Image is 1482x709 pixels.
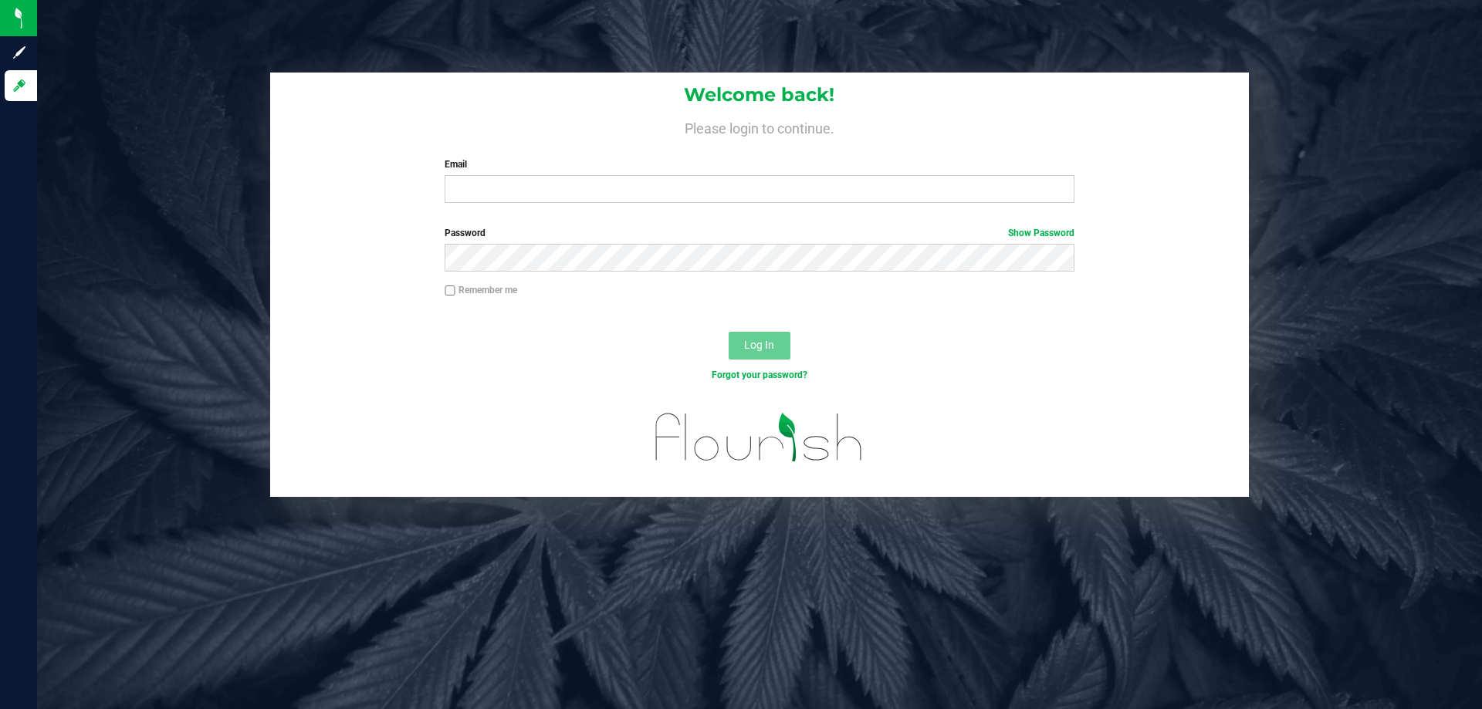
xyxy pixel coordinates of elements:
[712,370,807,380] a: Forgot your password?
[270,117,1249,136] h4: Please login to continue.
[12,45,27,60] inline-svg: Sign up
[729,332,790,360] button: Log In
[1008,228,1074,238] a: Show Password
[744,339,774,351] span: Log In
[445,228,486,238] span: Password
[637,398,881,477] img: flourish_logo.svg
[445,285,455,296] input: Remember me
[445,283,517,297] label: Remember me
[445,157,1074,171] label: Email
[12,78,27,93] inline-svg: Log in
[270,85,1249,105] h1: Welcome back!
